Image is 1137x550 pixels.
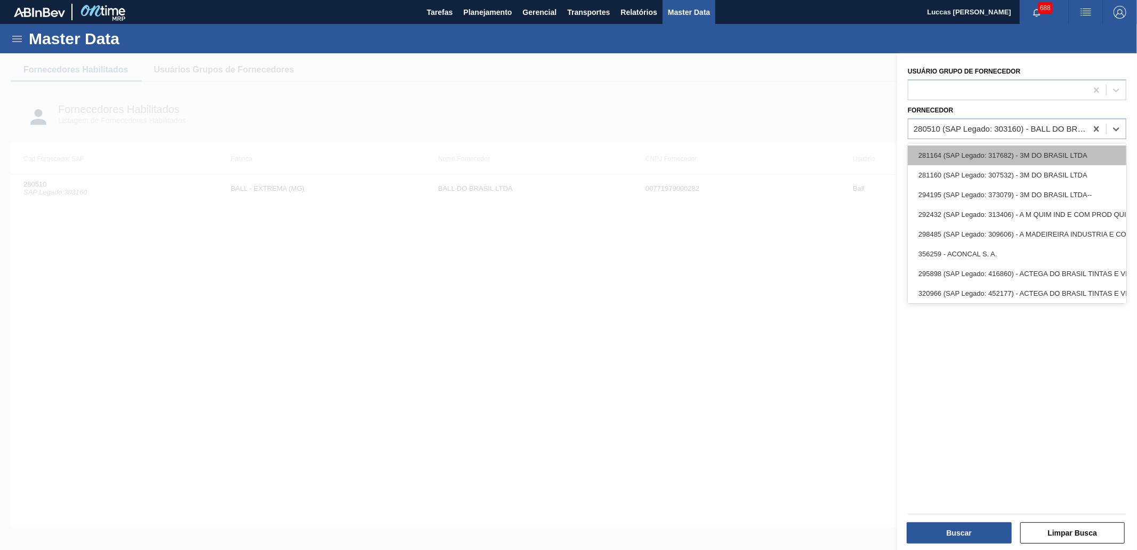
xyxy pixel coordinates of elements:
button: Limpar Busca [1020,522,1125,544]
button: Buscar [907,522,1012,544]
span: Gerencial [523,6,557,19]
span: Planejamento [463,6,512,19]
span: Transportes [567,6,610,19]
span: Tarefas [427,6,453,19]
h1: Master Data [29,33,218,45]
div: 356259 - ACONCAL S. A. [908,244,1126,264]
img: userActions [1079,6,1092,19]
label: Usuário Grupo de Fornecedor [908,68,1020,75]
span: Relatórios [620,6,657,19]
label: Fornecedor [908,107,953,114]
button: Notificações [1020,5,1054,20]
span: Master Data [668,6,710,19]
div: 294195 (SAP Legado: 373079) - 3M DO BRASIL LTDA-- [908,185,1126,205]
div: 320966 (SAP Legado: 452177) - ACTEGA DO BRASIL TINTAS E VERNIZES-LTDA.- [908,284,1126,303]
div: 292432 (SAP Legado: 313406) - A M QUIM IND E COM PROD QUIM [908,205,1126,224]
div: 298485 (SAP Legado: 309606) - A MADEIREIRA INDUSTRIA E COMERCIO [908,224,1126,244]
div: 280510 (SAP Legado: 303160) - BALL DO BRASIL LTDA [914,124,1088,133]
img: Logout [1114,6,1126,19]
div: 281160 (SAP Legado: 307532) - 3M DO BRASIL LTDA [908,165,1126,185]
img: TNhmsLtSVTkK8tSr43FrP2fwEKptu5GPRR3wAAAABJRU5ErkJggg== [14,7,65,17]
div: 281164 (SAP Legado: 317682) - 3M DO BRASIL LTDA [908,145,1126,165]
div: 295898 (SAP Legado: 416860) - ACTEGA DO BRASIL TINTAS E VERNIZES [908,264,1126,284]
span: 688 [1038,2,1053,14]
